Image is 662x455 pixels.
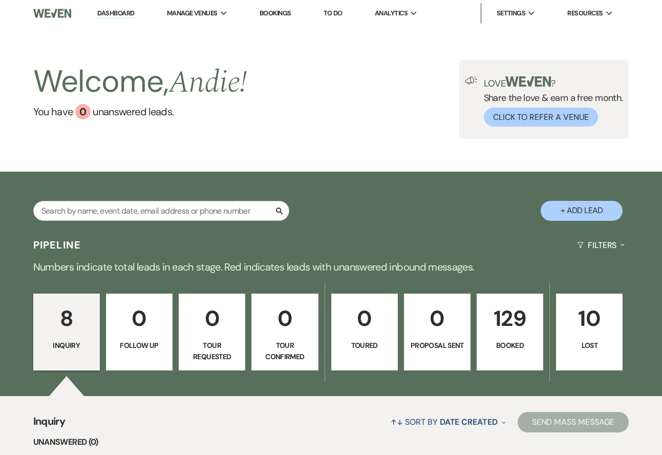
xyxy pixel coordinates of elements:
[33,238,81,252] h3: Pipeline
[411,301,464,336] p: 0
[391,417,403,427] span: ↑↓
[478,76,623,127] div: Share the love & earn a free month.
[40,301,93,336] p: 8
[33,201,289,221] input: Search by name, event date, email address or phone number
[260,9,291,17] a: Bookings
[324,9,343,17] a: To Do
[563,340,616,351] p: Lost
[465,76,478,85] img: loud-speaker-illustration.svg
[169,59,247,106] span: Andie !
[505,76,551,87] img: weven-logo-green.svg
[411,340,464,351] p: Proposal Sent
[33,3,71,24] img: Weven Logo
[573,232,629,259] button: Filters
[258,340,311,363] p: Tour Confirmed
[331,294,398,370] a: 0Toured
[33,413,66,436] span: Inquiry
[167,8,218,18] span: Manage Venues
[33,294,100,370] a: 8Inquiry
[97,9,134,18] a: Dashboard
[484,76,623,88] p: Love ?
[440,417,498,427] span: Date Created
[113,301,166,336] p: 0
[106,294,173,370] a: 0Follow Up
[477,294,543,370] a: 129Booked
[338,301,391,336] p: 0
[484,108,598,127] button: Click to Refer a Venue
[33,104,247,119] a: You have 0 unanswered leads.
[185,340,239,363] p: Tour Requested
[556,294,623,370] a: 10Lost
[33,436,629,449] li: Unanswered (0)
[258,301,311,336] p: 0
[179,294,245,370] a: 0Tour Requested
[404,294,471,370] a: 0Proposal Sent
[483,340,537,351] p: Booked
[40,340,93,351] p: Inquiry
[338,340,391,351] p: Toured
[33,60,247,104] h2: Welcome,
[567,8,603,18] span: Resources
[185,301,239,336] p: 0
[541,201,623,221] button: + Add Lead
[113,340,166,351] p: Follow Up
[251,294,318,370] a: 0Tour Confirmed
[75,104,91,119] div: 0
[375,8,408,18] span: Analytics
[387,408,509,436] button: Sort By Date Created
[518,412,629,432] button: Send Mass Message
[497,8,526,18] span: Settings
[483,301,537,336] p: 129
[563,301,616,336] p: 10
